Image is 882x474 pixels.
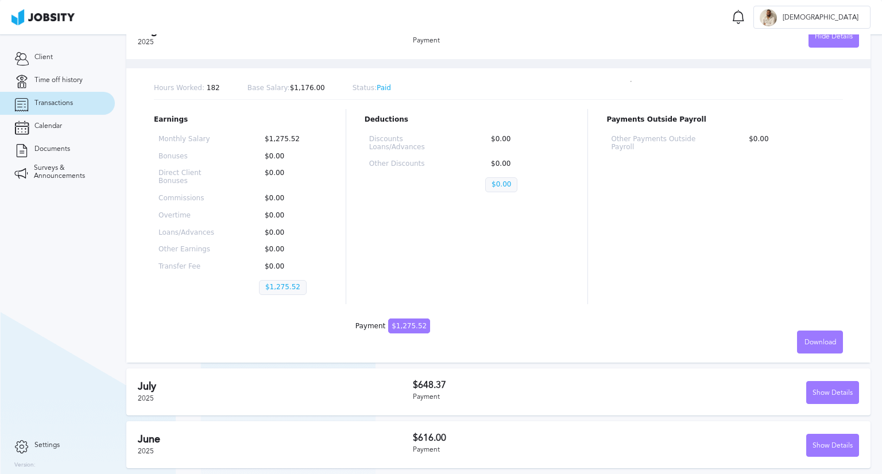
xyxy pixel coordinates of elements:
[34,53,53,61] span: Client
[154,84,204,92] span: Hours Worked:
[11,9,75,25] img: ab4bad089aa723f57921c736e9817d99.png
[138,433,413,445] h2: June
[413,446,636,454] div: Payment
[158,263,222,271] p: Transfer Fee
[777,14,864,22] span: [DEMOGRAPHIC_DATA]
[807,434,858,457] div: Show Details
[259,280,307,295] p: $1,275.52
[413,380,636,390] h3: $648.37
[158,212,222,220] p: Overtime
[154,84,220,92] p: 182
[485,177,517,192] p: $0.00
[259,246,323,254] p: $0.00
[369,160,448,168] p: Other Discounts
[809,25,858,48] div: Hide Details
[259,229,323,237] p: $0.00
[485,135,564,151] p: $0.00
[353,84,377,92] span: Status:
[760,9,777,26] div: J
[158,169,222,185] p: Direct Client Bonuses
[259,135,323,143] p: $1,275.52
[808,25,859,48] button: Hide Details
[138,394,154,402] span: 2025
[158,246,222,254] p: Other Earnings
[158,135,222,143] p: Monthly Salary
[259,195,323,203] p: $0.00
[158,195,222,203] p: Commissions
[138,447,154,455] span: 2025
[34,164,100,180] span: Surveys & Announcements
[743,135,838,151] p: $0.00
[259,153,323,161] p: $0.00
[158,229,222,237] p: Loans/Advances
[247,84,325,92] p: $1,176.00
[797,331,843,353] button: Download
[138,380,413,393] h2: July
[353,84,391,92] p: Paid
[138,38,154,46] span: 2025
[158,153,222,161] p: Bonuses
[247,84,290,92] span: Base Salary:
[388,318,430,333] span: $1,275.52
[611,135,706,151] p: Other Payments Outside Payroll
[14,462,36,469] label: Version:
[355,323,430,331] div: Payment
[369,135,448,151] p: Discounts Loans/Advances
[804,339,836,347] span: Download
[807,382,858,405] div: Show Details
[413,37,636,45] div: Payment
[606,116,843,124] p: Payments Outside Payroll
[806,381,859,404] button: Show Details
[34,145,70,153] span: Documents
[154,116,327,124] p: Earnings
[259,263,323,271] p: $0.00
[34,76,83,84] span: Time off history
[34,441,60,449] span: Settings
[365,116,570,124] p: Deductions
[259,212,323,220] p: $0.00
[34,122,62,130] span: Calendar
[259,169,323,185] p: $0.00
[806,434,859,457] button: Show Details
[34,99,73,107] span: Transactions
[485,160,564,168] p: $0.00
[413,433,636,443] h3: $616.00
[753,6,871,29] button: J[DEMOGRAPHIC_DATA]
[413,24,636,34] h3: $1,275.52
[413,393,636,401] div: Payment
